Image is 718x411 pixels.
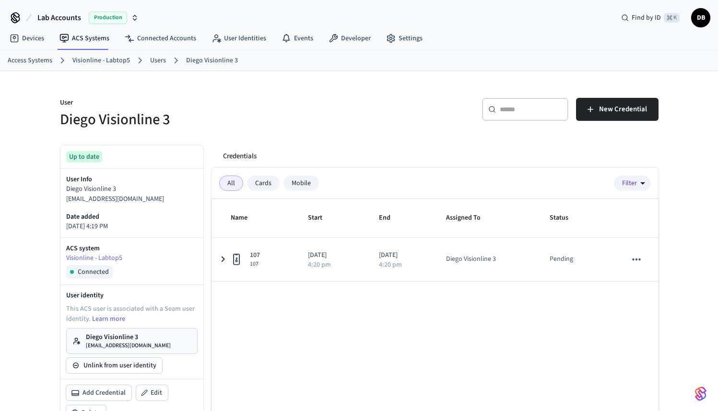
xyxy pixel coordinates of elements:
p: [DATE] [379,250,423,260]
span: ⌘ K [664,13,680,23]
span: 107 [250,250,260,260]
p: User [60,98,353,110]
p: User Info [66,175,198,184]
div: Mobile [283,176,319,191]
span: DB [692,9,709,26]
a: Learn more [92,314,125,324]
p: Diego Visionline 3 [66,184,198,194]
span: Connected [78,267,109,277]
p: Date added [66,212,198,222]
span: Lab Accounts [37,12,81,23]
span: Start [308,211,335,225]
p: Diego Visionline 3 [86,332,171,342]
span: Edit [151,388,162,398]
a: Diego Visionline 3[EMAIL_ADDRESS][DOMAIN_NAME] [66,328,198,354]
span: Name [231,211,260,225]
a: Users [150,56,166,66]
div: Cards [247,176,280,191]
table: sticky table [212,199,659,282]
span: End [379,211,403,225]
p: [EMAIL_ADDRESS][DOMAIN_NAME] [66,194,198,204]
p: This ACS user is associated with a Seam user identity. [66,304,198,324]
h5: Diego Visionline 3 [60,110,353,129]
a: Diego Visionline 3 [186,56,238,66]
p: [DATE] [308,250,356,260]
div: Up to date [66,151,102,163]
a: Settings [378,30,430,47]
span: Assigned To [446,211,493,225]
p: [EMAIL_ADDRESS][DOMAIN_NAME] [86,342,171,350]
button: Unlink from user identity [66,358,162,373]
span: Production [89,12,127,24]
span: New Credential [599,103,647,116]
a: ACS Systems [52,30,117,47]
p: [DATE] 4:19 PM [66,222,198,232]
p: 4:20 pm [379,261,402,268]
span: 107 [250,260,260,268]
div: Diego Visionline 3 [446,254,496,264]
a: User Identities [204,30,274,47]
span: Find by ID [632,13,661,23]
p: 4:20 pm [308,261,331,268]
img: SeamLogoGradient.69752ec5.svg [695,386,706,401]
p: User identity [66,291,198,300]
button: Filter [614,176,651,191]
a: Events [274,30,321,47]
p: Pending [550,254,573,264]
a: Developer [321,30,378,47]
p: ACS system [66,244,198,253]
button: DB [691,8,710,27]
span: Add Credential [82,388,126,398]
div: All [219,176,243,191]
button: Add Credential [66,385,131,400]
button: New Credential [576,98,659,121]
a: Visionline - Labtop5 [66,253,198,263]
a: Access Systems [8,56,52,66]
a: Visionline - Labtop5 [72,56,130,66]
button: Credentials [215,145,264,168]
button: Edit [136,385,168,400]
a: Devices [2,30,52,47]
div: Find by ID⌘ K [613,9,687,26]
a: Connected Accounts [117,30,204,47]
span: Status [550,211,581,225]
